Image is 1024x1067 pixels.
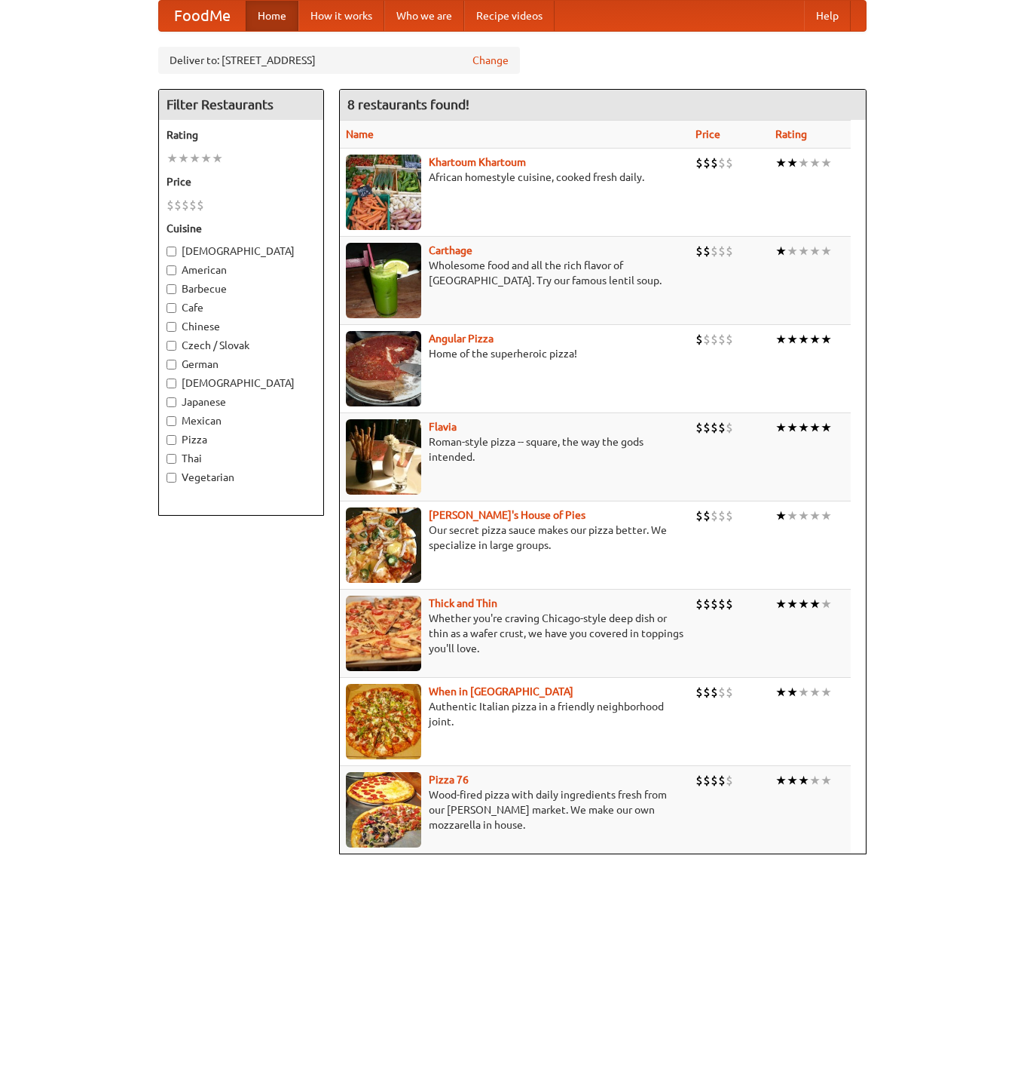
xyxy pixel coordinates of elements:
li: ★ [200,150,212,167]
a: Pizza 76 [429,774,469,786]
a: Change [472,53,509,68]
div: Deliver to: [STREET_ADDRESS] [158,47,520,74]
li: $ [703,155,711,171]
li: ★ [798,507,809,524]
a: Thick and Thin [429,597,497,609]
b: Flavia [429,421,457,433]
li: $ [726,243,733,259]
li: $ [695,155,703,171]
b: When in [GEOGRAPHIC_DATA] [429,685,573,698]
li: $ [711,596,718,612]
img: carthage.jpg [346,243,421,318]
p: Whether you're craving Chicago-style deep dish or thin as a wafer crust, we have you covered in t... [346,611,683,656]
li: ★ [787,155,798,171]
li: ★ [809,684,821,701]
li: ★ [798,772,809,789]
img: thick.jpg [346,596,421,671]
li: $ [703,684,711,701]
li: $ [197,197,204,213]
h5: Rating [167,127,316,143]
li: ★ [787,772,798,789]
a: Help [804,1,851,31]
li: $ [703,596,711,612]
li: ★ [212,150,223,167]
h4: Filter Restaurants [159,90,323,120]
label: [DEMOGRAPHIC_DATA] [167,244,316,259]
li: $ [718,155,726,171]
li: $ [718,419,726,436]
li: $ [726,155,733,171]
a: Price [695,128,720,140]
li: $ [718,772,726,789]
label: Thai [167,451,316,466]
li: $ [182,197,189,213]
li: $ [718,684,726,701]
li: ★ [775,419,787,436]
li: ★ [798,155,809,171]
li: $ [703,419,711,436]
a: Recipe videos [464,1,555,31]
li: $ [189,197,197,213]
li: $ [718,507,726,524]
p: African homestyle cuisine, cooked fresh daily. [346,170,683,185]
li: ★ [798,243,809,259]
p: Authentic Italian pizza in a friendly neighborhood joint. [346,699,683,729]
li: ★ [809,419,821,436]
li: $ [726,507,733,524]
label: Vegetarian [167,470,316,485]
li: ★ [798,596,809,612]
li: $ [718,243,726,259]
img: wheninrome.jpg [346,684,421,759]
li: ★ [787,331,798,348]
li: ★ [178,150,189,167]
li: ★ [821,155,832,171]
input: Chinese [167,322,176,332]
a: Name [346,128,374,140]
li: ★ [798,331,809,348]
a: Rating [775,128,807,140]
input: Pizza [167,435,176,445]
label: German [167,357,316,372]
p: Roman-style pizza -- square, the way the gods intended. [346,434,683,465]
a: [PERSON_NAME]'s House of Pies [429,509,585,521]
label: American [167,262,316,277]
li: ★ [809,772,821,789]
input: Vegetarian [167,473,176,483]
li: $ [711,507,718,524]
li: ★ [775,331,787,348]
li: $ [695,507,703,524]
li: ★ [798,419,809,436]
label: Pizza [167,432,316,447]
label: Japanese [167,394,316,409]
a: Who we are [384,1,464,31]
label: Chinese [167,319,316,334]
li: $ [711,419,718,436]
li: $ [726,596,733,612]
a: Angular Pizza [429,333,494,345]
a: How it works [298,1,384,31]
li: $ [695,772,703,789]
li: $ [695,331,703,348]
li: ★ [787,243,798,259]
input: Barbecue [167,284,176,294]
li: ★ [821,772,832,789]
img: flavia.jpg [346,419,421,495]
li: ★ [787,419,798,436]
li: ★ [775,243,787,259]
li: ★ [821,596,832,612]
a: Home [246,1,298,31]
li: ★ [775,684,787,701]
li: $ [695,684,703,701]
li: ★ [821,243,832,259]
li: ★ [189,150,200,167]
li: ★ [798,684,809,701]
img: pizza76.jpg [346,772,421,848]
li: $ [703,507,711,524]
li: $ [703,331,711,348]
p: Wholesome food and all the rich flavor of [GEOGRAPHIC_DATA]. Try our famous lentil soup. [346,258,683,288]
input: American [167,265,176,275]
img: angular.jpg [346,331,421,406]
li: ★ [821,684,832,701]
